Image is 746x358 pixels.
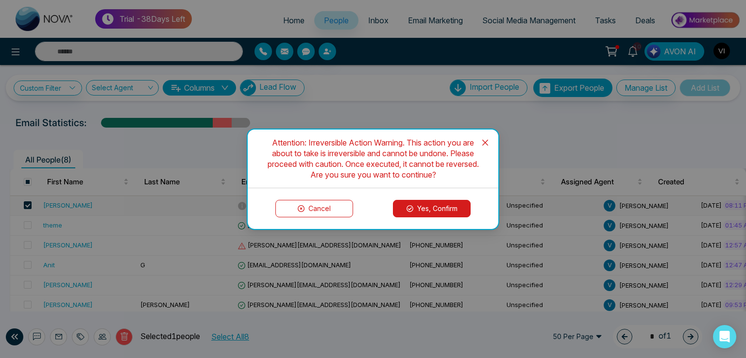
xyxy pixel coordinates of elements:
[472,130,498,156] button: Close
[481,139,489,146] span: close
[713,325,736,348] div: Open Intercom Messenger
[275,200,353,217] button: Cancel
[259,137,487,180] div: Attention: Irreversible Action Warning. This action you are about to take is irreversible and can...
[393,200,471,217] button: Yes, Confirm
